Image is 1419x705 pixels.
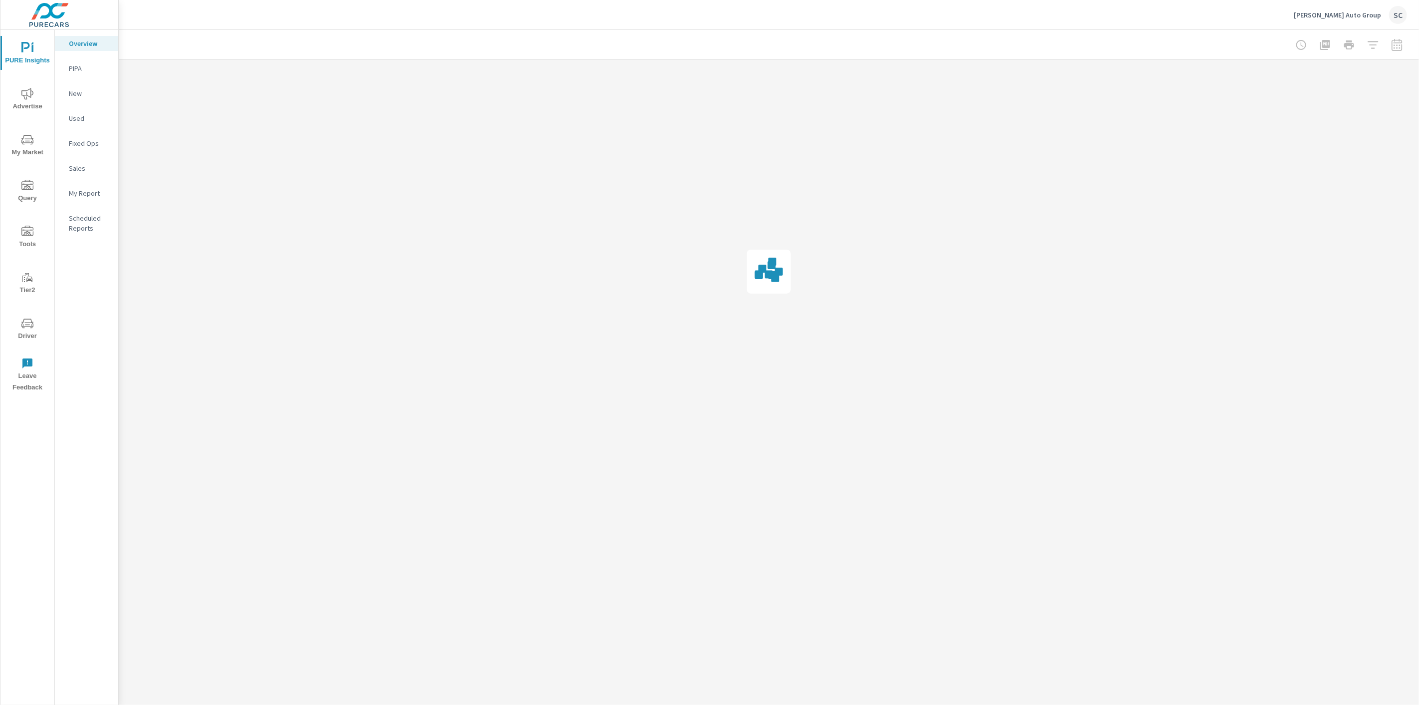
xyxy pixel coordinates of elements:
span: Query [3,180,51,204]
div: nav menu [0,30,54,397]
div: Overview [55,36,118,51]
div: Scheduled Reports [55,211,118,236]
p: Overview [69,38,110,48]
p: My Report [69,188,110,198]
p: Used [69,113,110,123]
span: Leave Feedback [3,357,51,393]
span: PURE Insights [3,42,51,66]
div: New [55,86,118,101]
span: Advertise [3,88,51,112]
div: Sales [55,161,118,176]
div: Fixed Ops [55,136,118,151]
p: Fixed Ops [69,138,110,148]
div: My Report [55,186,118,201]
div: SC [1389,6,1407,24]
span: My Market [3,134,51,158]
div: PIPA [55,61,118,76]
p: New [69,88,110,98]
p: [PERSON_NAME] Auto Group [1294,10,1381,19]
p: Scheduled Reports [69,213,110,233]
p: Sales [69,163,110,173]
span: Tier2 [3,272,51,296]
span: Tools [3,226,51,250]
p: PIPA [69,63,110,73]
div: Used [55,111,118,126]
span: Driver [3,318,51,342]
